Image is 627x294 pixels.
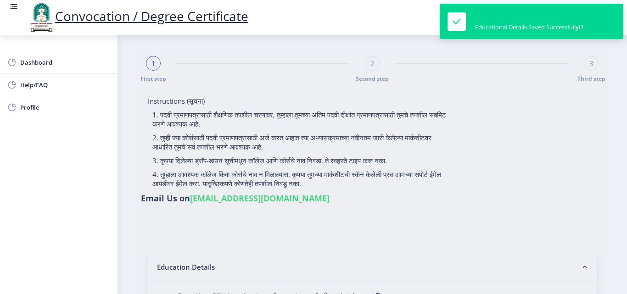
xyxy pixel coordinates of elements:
[20,57,110,68] span: Dashboard
[20,102,110,113] span: Profile
[20,79,110,90] span: Help/FAQ
[28,7,248,25] a: Convocation / Degree Certificate
[28,2,55,33] img: logo
[475,23,583,31] div: Educational Details Saved Successfully!!!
